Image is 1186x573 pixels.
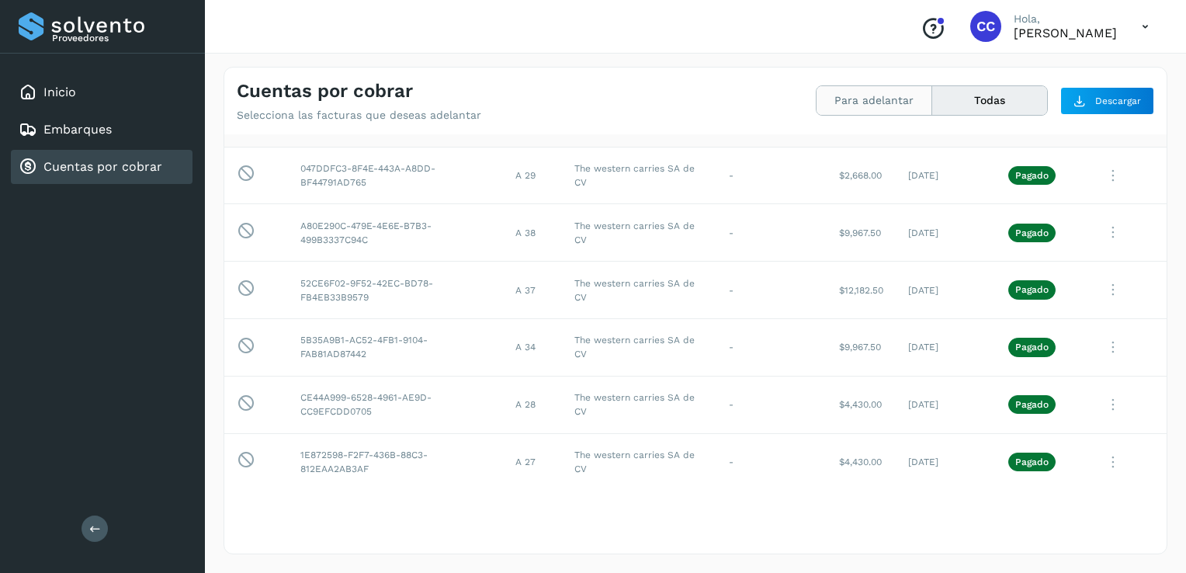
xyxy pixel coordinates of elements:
button: Descargar [1060,87,1154,115]
td: [DATE] [896,318,996,376]
td: - [716,318,827,376]
td: The western carries SA de CV [562,147,716,204]
td: $9,967.50 [827,318,896,376]
td: The western carries SA de CV [562,262,716,319]
td: [DATE] [896,204,996,262]
td: The western carries SA de CV [562,376,716,433]
p: Pagado [1015,284,1049,295]
td: 5B35A9B1-AC52-4FB1-9104-FAB81AD87442 [288,318,503,376]
a: Cuentas por cobrar [43,159,162,174]
p: Selecciona las facturas que deseas adelantar [237,109,481,122]
td: The western carries SA de CV [562,318,716,376]
td: $2,668.00 [827,147,896,204]
td: $12,182.50 [827,262,896,319]
p: Pagado [1015,399,1049,410]
p: Pagado [1015,457,1049,467]
td: A 38 [503,204,562,262]
td: - [716,262,827,319]
a: Embarques [43,122,112,137]
td: A 27 [503,433,562,491]
span: Descargar [1095,94,1141,108]
h4: Cuentas por cobrar [237,80,413,102]
td: - [716,433,827,491]
td: 047DDFC3-8F4E-443A-A8DD-BF44791AD765 [288,147,503,204]
td: CE44A999-6528-4961-AE9D-CC9EFCDD0705 [288,376,503,433]
button: Para adelantar [817,86,932,115]
td: A 37 [503,262,562,319]
td: [DATE] [896,433,996,491]
p: Pagado [1015,170,1049,181]
td: $9,967.50 [827,204,896,262]
td: A 34 [503,318,562,376]
td: A80E290C-479E-4E6E-B7B3-499B3337C94C [288,204,503,262]
td: $4,430.00 [827,433,896,491]
div: Inicio [11,75,192,109]
a: Inicio [43,85,76,99]
td: [DATE] [896,147,996,204]
td: - [716,147,827,204]
td: [DATE] [896,262,996,319]
p: Hola, [1014,12,1117,26]
p: Pagado [1015,342,1049,352]
p: Proveedores [52,33,186,43]
td: [DATE] [896,376,996,433]
td: A 28 [503,376,562,433]
td: - [716,204,827,262]
div: Cuentas por cobrar [11,150,192,184]
td: - [716,376,827,433]
td: A 29 [503,147,562,204]
p: Pagado [1015,227,1049,238]
td: 52CE6F02-9F52-42EC-BD78-FB4EB33B9579 [288,262,503,319]
div: Embarques [11,113,192,147]
td: $4,430.00 [827,376,896,433]
button: Todas [932,86,1047,115]
td: The western carries SA de CV [562,204,716,262]
p: Carlos Cardiel Castro [1014,26,1117,40]
td: The western carries SA de CV [562,433,716,491]
td: 1E872598-F2F7-436B-88C3-812EAA2AB3AF [288,433,503,491]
